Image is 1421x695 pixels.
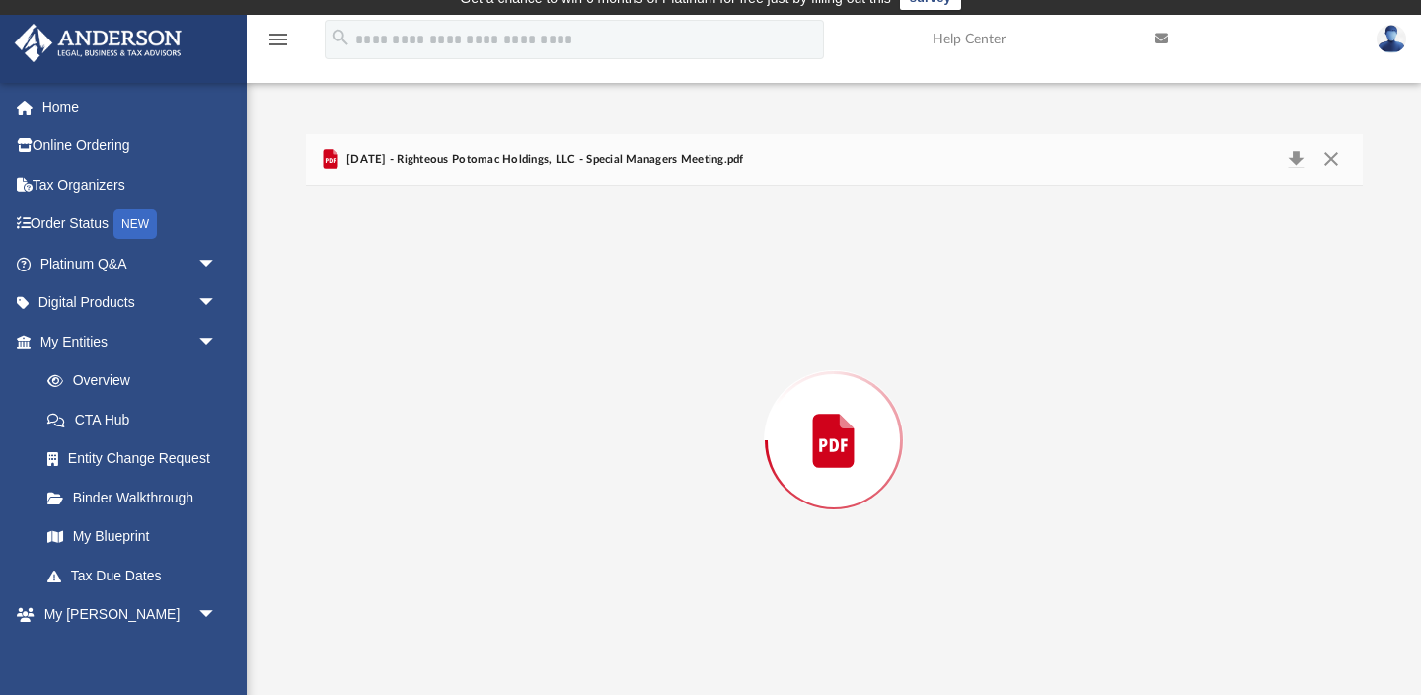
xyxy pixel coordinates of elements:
[266,28,290,51] i: menu
[330,27,351,48] i: search
[28,361,247,401] a: Overview
[14,165,247,204] a: Tax Organizers
[14,87,247,126] a: Home
[28,556,247,595] a: Tax Due Dates
[14,595,237,658] a: My [PERSON_NAME] Teamarrow_drop_down
[28,439,247,479] a: Entity Change Request
[197,283,237,324] span: arrow_drop_down
[14,322,247,361] a: My Entitiesarrow_drop_down
[197,322,237,362] span: arrow_drop_down
[28,400,247,439] a: CTA Hub
[14,204,247,245] a: Order StatusNEW
[266,38,290,51] a: menu
[197,244,237,284] span: arrow_drop_down
[113,209,157,239] div: NEW
[28,478,247,517] a: Binder Walkthrough
[1313,146,1349,174] button: Close
[14,244,247,283] a: Platinum Q&Aarrow_drop_down
[197,595,237,636] span: arrow_drop_down
[14,283,247,323] a: Digital Productsarrow_drop_down
[28,517,237,557] a: My Blueprint
[14,126,247,166] a: Online Ordering
[1377,25,1406,53] img: User Pic
[9,24,187,62] img: Anderson Advisors Platinum Portal
[342,151,744,169] span: [DATE] - Righteous Potomac Holdings, LLC - Special Managers Meeting.pdf
[1279,146,1314,174] button: Download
